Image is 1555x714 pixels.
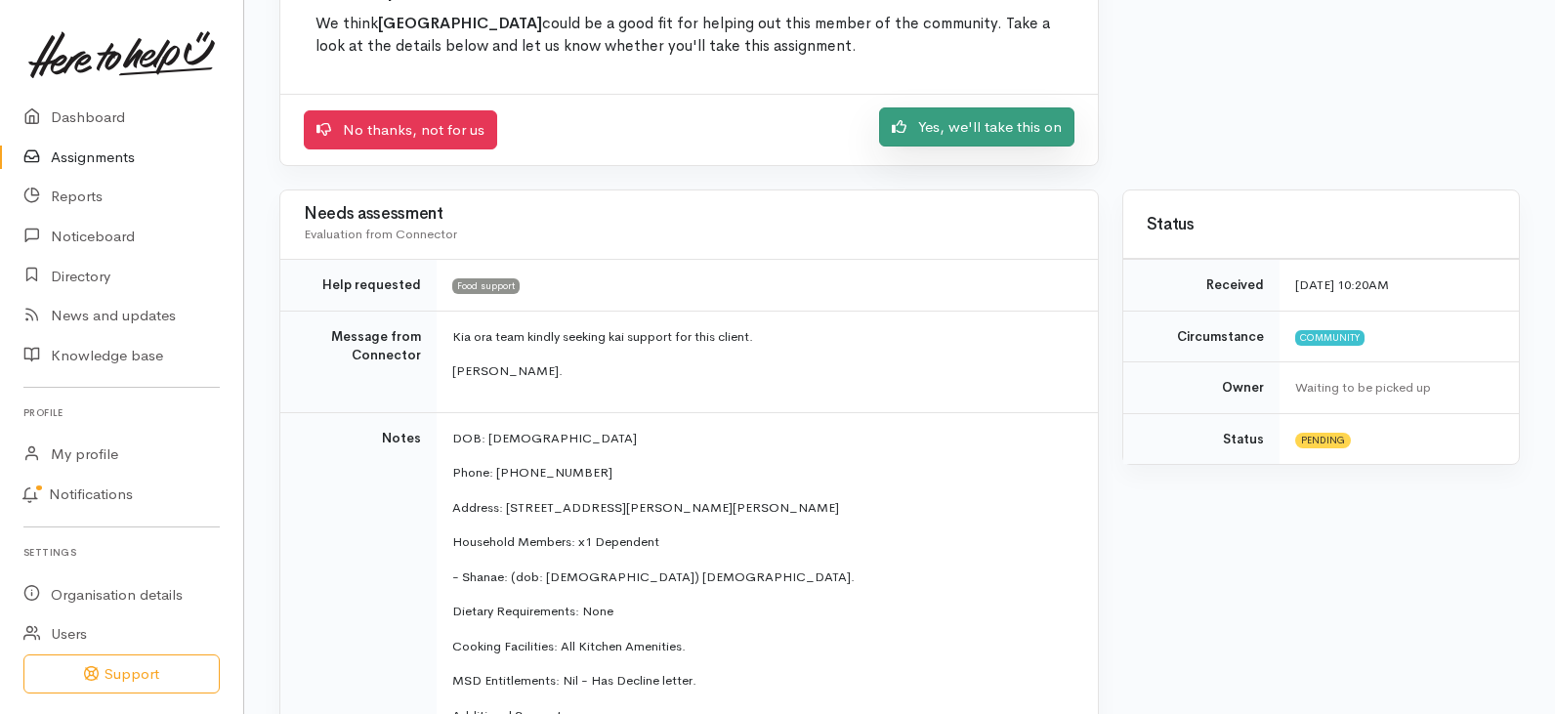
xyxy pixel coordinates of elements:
td: Circumstance [1123,311,1280,362]
h6: Settings [23,539,220,566]
p: DOB: [DEMOGRAPHIC_DATA] [452,429,1074,448]
td: Received [1123,260,1280,312]
span: Pending [1295,433,1351,448]
span: Evaluation from Connector [304,226,457,242]
p: Dietary Requirements: None [452,602,1074,621]
a: No thanks, not for us [304,110,497,150]
p: - Shanae: (dob: [DEMOGRAPHIC_DATA]) [DEMOGRAPHIC_DATA]. [452,567,1074,587]
span: Food support [452,278,520,294]
td: Status [1123,413,1280,464]
td: Owner [1123,362,1280,414]
h3: Needs assessment [304,205,1074,224]
p: Cooking Facilities: All Kitchen Amenities. [452,637,1074,656]
h3: Status [1147,216,1495,234]
p: MSD Entitlements: Nil - Has Decline letter. [452,671,1074,691]
button: Support [23,654,220,694]
td: Message from Connector [280,311,437,412]
p: Kia ora team kindly seeking kai support for this client. [452,327,1074,347]
p: We think could be a good fit for helping out this member of the community. Take a look at the det... [315,13,1063,59]
div: Waiting to be picked up [1295,378,1495,398]
time: [DATE] 10:20AM [1295,276,1389,293]
p: Address: [STREET_ADDRESS][PERSON_NAME][PERSON_NAME] [452,498,1074,518]
td: Help requested [280,260,437,312]
b: [GEOGRAPHIC_DATA] [378,14,542,33]
p: Household Members: x1 Dependent [452,532,1074,552]
span: Community [1295,330,1365,346]
a: Yes, we'll take this on [879,107,1074,147]
h6: Profile [23,399,220,426]
p: [PERSON_NAME]. [452,361,1074,381]
p: Phone: [PHONE_NUMBER] [452,463,1074,483]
